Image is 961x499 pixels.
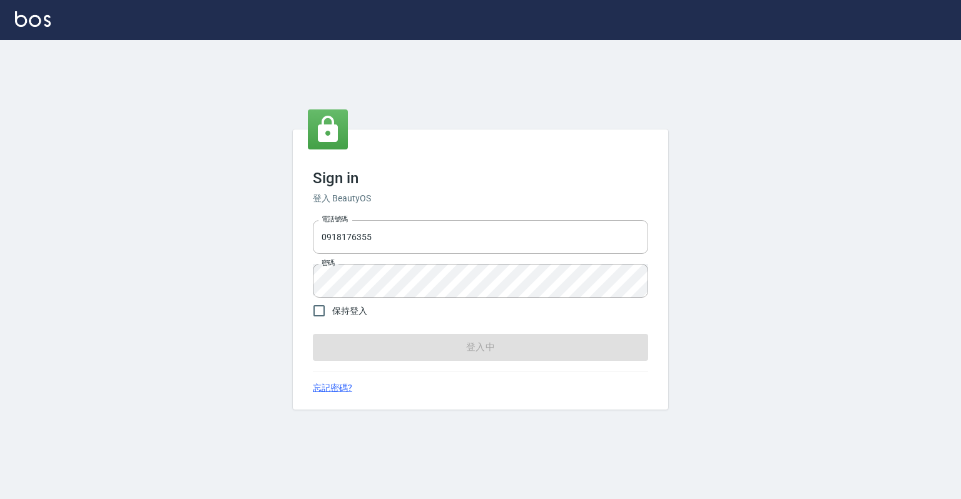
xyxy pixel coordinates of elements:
[332,305,367,318] span: 保持登入
[313,169,648,187] h3: Sign in
[322,258,335,268] label: 密碼
[15,11,51,27] img: Logo
[322,214,348,224] label: 電話號碼
[313,381,352,395] a: 忘記密碼?
[313,192,648,205] h6: 登入 BeautyOS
